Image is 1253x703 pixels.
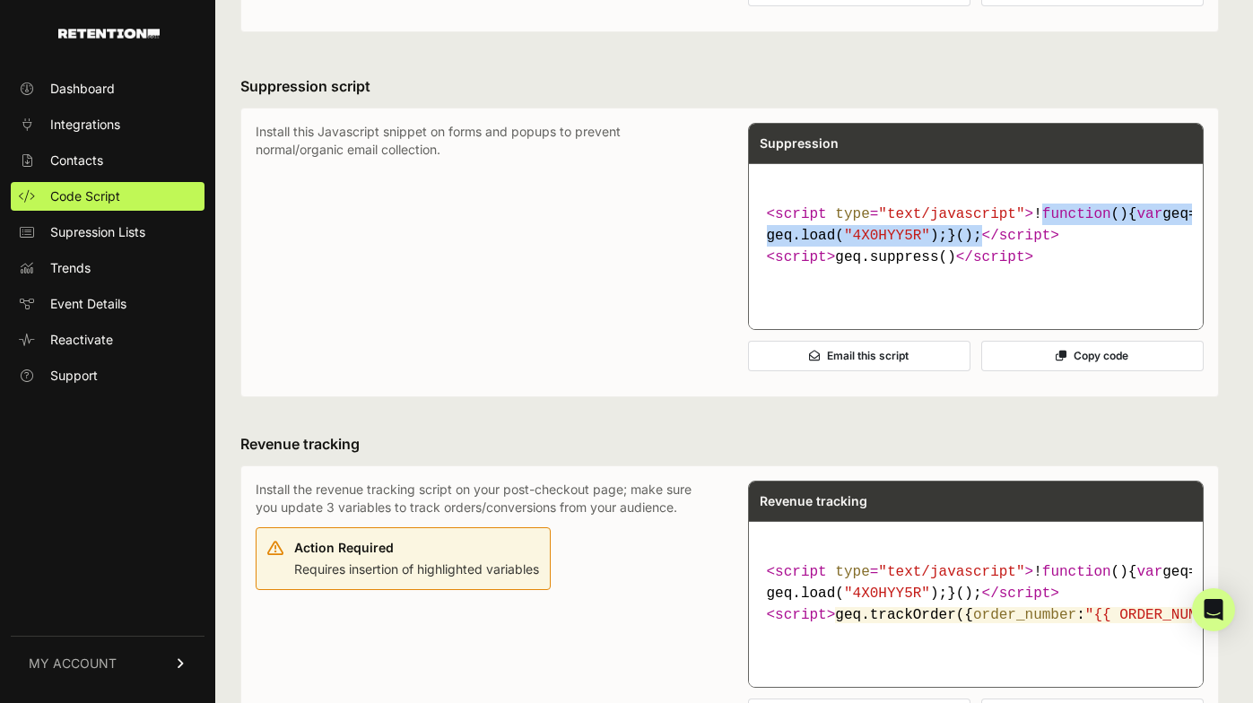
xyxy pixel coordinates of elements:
[981,341,1204,371] button: Copy code
[294,539,539,557] div: Action Required
[50,223,145,241] span: Supression Lists
[767,564,1034,580] span: < = >
[749,124,1204,163] div: Suppression
[11,361,204,390] a: Support
[749,482,1204,521] div: Revenue tracking
[50,152,103,169] span: Contacts
[982,586,1059,602] span: </ >
[256,123,712,382] p: Install this Javascript snippet on forms and popups to prevent normal/organic email collection.
[50,331,113,349] span: Reactivate
[835,564,869,580] span: type
[11,182,204,211] a: Code Script
[835,206,869,222] span: type
[999,228,1051,244] span: script
[775,206,827,222] span: script
[999,586,1051,602] span: script
[294,535,539,578] div: Requires insertion of highlighted variables
[956,249,1033,265] span: </ >
[775,607,827,623] span: script
[775,564,827,580] span: script
[11,290,204,318] a: Event Details
[11,74,204,103] a: Dashboard
[58,29,160,39] img: Retention.com
[240,433,1219,455] h3: Revenue tracking
[11,254,204,282] a: Trends
[1042,564,1128,580] span: ( )
[1042,206,1111,222] span: function
[878,206,1024,222] span: "text/javascript"
[767,249,836,265] span: < >
[1136,564,1162,580] span: var
[50,116,120,134] span: Integrations
[11,110,204,139] a: Integrations
[1192,588,1235,631] div: Open Intercom Messenger
[767,206,1034,222] span: < = >
[240,75,1219,97] h3: Suppression script
[844,586,930,602] span: "4X0HYY5R"
[11,325,204,354] a: Reactivate
[256,481,712,516] p: Install the revenue tracking script on your post-checkout page; make sure you update 3 variables ...
[844,228,930,244] span: "4X0HYY5R"
[973,607,1076,623] span: order_number
[50,367,98,385] span: Support
[878,564,1024,580] span: "text/javascript"
[11,636,204,690] a: MY ACCOUNT
[50,80,115,98] span: Dashboard
[29,655,117,673] span: MY ACCOUNT
[50,295,126,313] span: Event Details
[775,249,827,265] span: script
[767,607,836,623] span: < >
[50,259,91,277] span: Trends
[1136,206,1162,222] span: var
[1042,206,1128,222] span: ( )
[11,146,204,175] a: Contacts
[11,218,204,247] a: Supression Lists
[982,228,1059,244] span: </ >
[748,341,970,371] button: Email this script
[973,249,1025,265] span: script
[760,196,1193,275] code: geq.suppress()
[50,187,120,205] span: Code Script
[1042,564,1111,580] span: function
